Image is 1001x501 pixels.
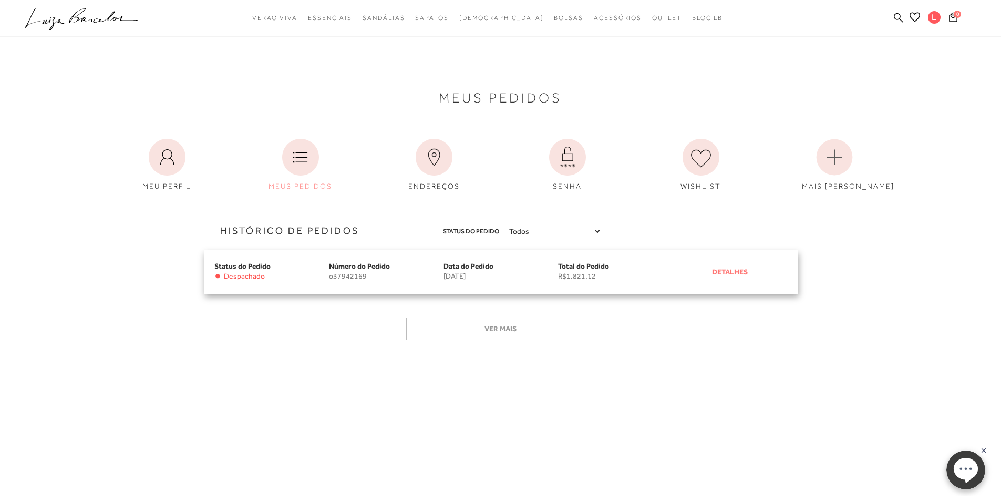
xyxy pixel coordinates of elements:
span: • [214,272,221,281]
span: Status do Pedido [443,226,499,237]
span: 0 [954,11,961,18]
span: ENDEREÇOS [408,182,460,190]
a: noSubCategoriesText [554,8,583,28]
span: WISHLIST [680,182,721,190]
span: Sapatos [415,14,448,22]
a: BLOG LB [692,8,723,28]
span: R$1.821,12 [558,272,673,281]
span: SENHA [553,182,582,190]
span: Número do Pedido [329,262,390,270]
a: noSubCategoriesText [652,8,682,28]
a: noSubCategoriesText [252,8,297,28]
span: Essenciais [308,14,352,22]
a: noSubCategoriesText [594,8,642,28]
span: Acessórios [594,14,642,22]
button: Ver mais [406,318,595,340]
h3: Histórico de Pedidos [8,224,359,238]
span: BLOG LB [692,14,723,22]
span: Total do Pedido [558,262,609,270]
a: MEU PERFIL [127,134,208,197]
a: Detalhes [673,261,787,283]
span: Data do Pedido [443,262,493,270]
span: Meus Pedidos [439,93,562,104]
button: L [923,11,946,27]
a: SENHA [527,134,608,197]
span: Verão Viva [252,14,297,22]
a: ENDEREÇOS [394,134,474,197]
span: L [928,11,941,24]
span: MAIS [PERSON_NAME] [802,182,894,190]
a: noSubCategoriesText [459,8,544,28]
span: Bolsas [554,14,583,22]
a: WISHLIST [661,134,741,197]
span: [DEMOGRAPHIC_DATA] [459,14,544,22]
a: noSubCategoriesText [308,8,352,28]
span: MEUS PEDIDOS [269,182,332,190]
span: Despachado [224,272,265,281]
span: MEU PERFIL [142,182,191,190]
a: MEUS PEDIDOS [260,134,341,197]
a: noSubCategoriesText [415,8,448,28]
span: o37942169 [329,272,443,281]
a: MAIS [PERSON_NAME] [794,134,875,197]
span: [DATE] [443,272,558,281]
button: 0 [946,12,961,26]
span: Status do Pedido [214,262,271,270]
a: noSubCategoriesText [363,8,405,28]
span: Outlet [652,14,682,22]
span: Sandálias [363,14,405,22]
